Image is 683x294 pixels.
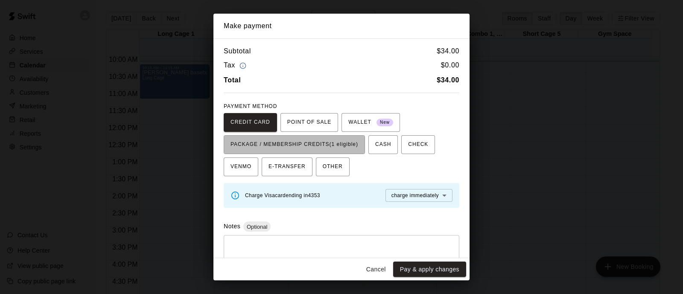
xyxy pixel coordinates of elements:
label: Notes [224,223,240,230]
span: PAYMENT METHOD [224,103,277,109]
button: OTHER [316,157,350,176]
button: CASH [368,135,398,154]
button: WALLET New [341,113,400,132]
span: POINT OF SALE [287,116,331,129]
span: charge immediately [391,192,439,198]
button: Pay & apply changes [393,262,466,277]
button: E-TRANSFER [262,157,312,176]
h6: $ 0.00 [441,60,459,71]
button: CREDIT CARD [224,113,277,132]
span: WALLET [348,116,393,129]
h6: Tax [224,60,248,71]
h2: Make payment [213,14,470,38]
span: Charge Visa card ending in 4353 [245,192,320,198]
span: E-TRANSFER [269,160,306,174]
h6: $ 34.00 [437,46,459,57]
button: Cancel [362,262,390,277]
span: CASH [375,138,391,151]
span: CHECK [408,138,428,151]
button: PACKAGE / MEMBERSHIP CREDITS(1 eligible) [224,135,365,154]
button: VENMO [224,157,258,176]
span: CREDIT CARD [231,116,270,129]
button: POINT OF SALE [280,113,338,132]
span: Optional [243,224,271,230]
b: $ 34.00 [437,76,459,84]
b: Total [224,76,241,84]
span: PACKAGE / MEMBERSHIP CREDITS (1 eligible) [231,138,358,151]
span: VENMO [231,160,251,174]
span: New [377,117,393,128]
button: CHECK [401,135,435,154]
h6: Subtotal [224,46,251,57]
span: OTHER [323,160,343,174]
